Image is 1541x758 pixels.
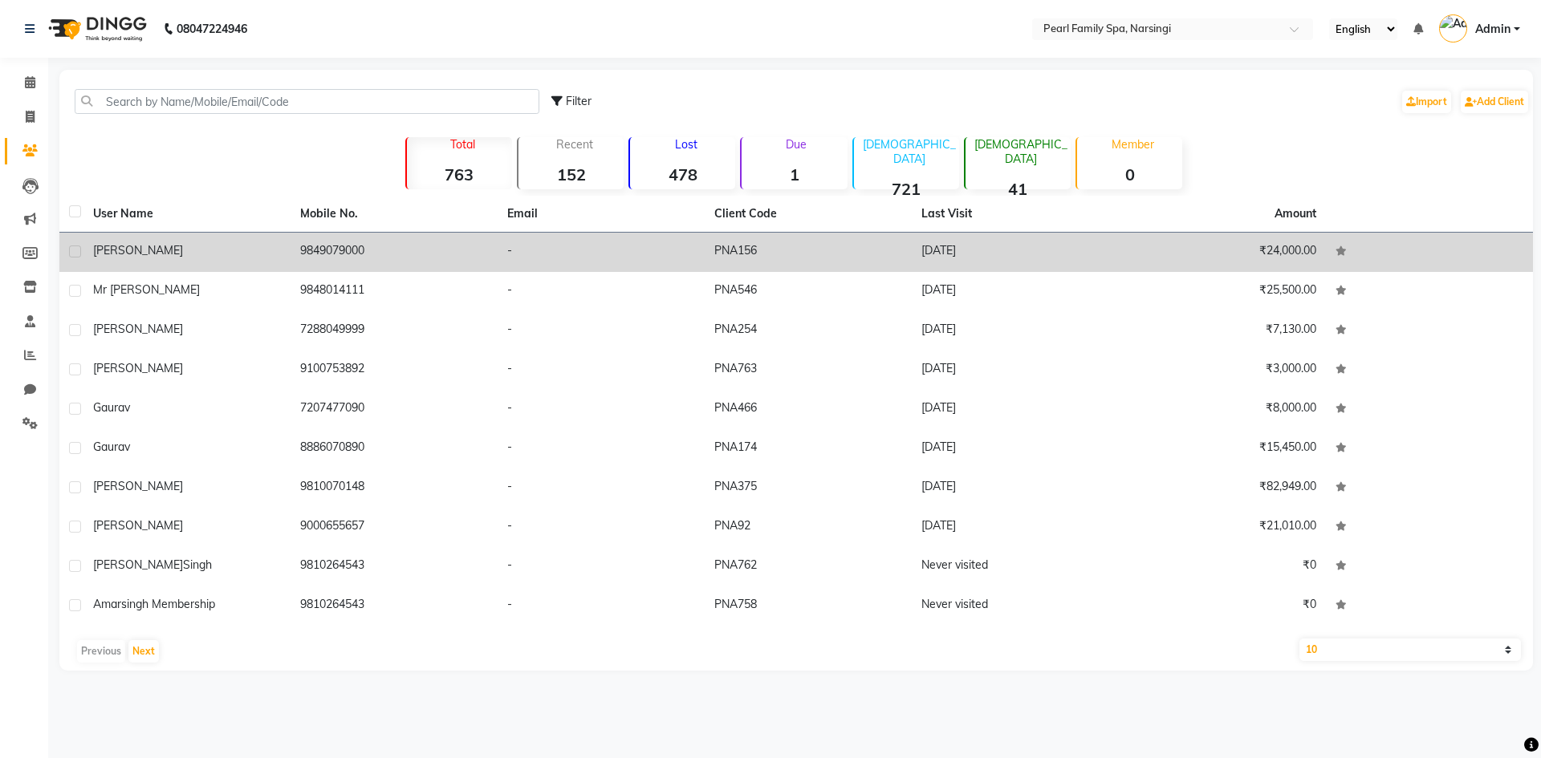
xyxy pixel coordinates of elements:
[498,233,705,272] td: -
[93,243,183,257] span: [PERSON_NAME]
[912,586,1119,626] td: Never visited
[93,361,183,375] span: [PERSON_NAME]
[742,164,847,184] strong: 1
[1119,272,1326,311] td: ₹25,500.00
[93,597,121,611] span: amar
[291,508,498,547] td: 9000655657
[912,390,1119,429] td: [DATE]
[705,196,912,233] th: Client Code
[291,351,498,390] td: 9100753892
[1475,21,1511,38] span: Admin
[291,390,498,429] td: 7207477090
[177,6,247,51] b: 08047224946
[128,640,159,663] button: Next
[636,137,735,152] p: Lost
[407,164,512,184] strong: 763
[121,597,215,611] span: singh membership
[498,196,705,233] th: Email
[525,137,624,152] p: Recent
[498,468,705,508] td: -
[705,233,912,272] td: PNA156
[705,468,912,508] td: PNA375
[1077,164,1182,184] strong: 0
[705,586,912,626] td: PNA758
[498,311,705,351] td: -
[912,468,1119,508] td: [DATE]
[498,390,705,429] td: -
[1265,196,1326,232] th: Amount
[705,429,912,468] td: PNA174
[1119,547,1326,586] td: ₹0
[1119,508,1326,547] td: ₹21,010.00
[413,137,512,152] p: Total
[705,311,912,351] td: PNA254
[1119,311,1326,351] td: ₹7,130.00
[498,586,705,626] td: -
[854,179,959,199] strong: 721
[498,547,705,586] td: -
[912,272,1119,311] td: [DATE]
[912,351,1119,390] td: [DATE]
[1119,468,1326,508] td: ₹82,949.00
[630,164,735,184] strong: 478
[291,233,498,272] td: 9849079000
[1119,233,1326,272] td: ₹24,000.00
[912,429,1119,468] td: [DATE]
[93,400,130,415] span: gaurav
[705,547,912,586] td: PNA762
[291,468,498,508] td: 9810070148
[183,557,212,572] span: singh
[1402,91,1451,113] a: Import
[498,508,705,547] td: -
[498,429,705,468] td: -
[912,196,1119,233] th: Last Visit
[93,322,183,336] span: [PERSON_NAME]
[83,196,291,233] th: User Name
[93,282,200,297] span: Mr [PERSON_NAME]
[291,429,498,468] td: 8886070890
[1119,586,1326,626] td: ₹0
[291,311,498,351] td: 7288049999
[1461,91,1528,113] a: Add Client
[518,164,624,184] strong: 152
[498,272,705,311] td: -
[745,137,847,152] p: Due
[705,390,912,429] td: PNA466
[291,272,498,311] td: 9848014111
[705,272,912,311] td: PNA546
[1084,137,1182,152] p: Member
[1119,390,1326,429] td: ₹8,000.00
[912,233,1119,272] td: [DATE]
[1119,429,1326,468] td: ₹15,450.00
[93,479,183,493] span: [PERSON_NAME]
[705,351,912,390] td: PNA763
[93,440,130,454] span: gaurav
[75,89,539,114] input: Search by Name/Mobile/Email/Code
[972,137,1071,166] p: [DEMOGRAPHIC_DATA]
[93,518,183,533] span: [PERSON_NAME]
[291,196,498,233] th: Mobile No.
[912,547,1119,586] td: Never visited
[498,351,705,390] td: -
[1439,14,1467,43] img: Admin
[291,547,498,586] td: 9810264543
[566,94,592,108] span: Filter
[966,179,1071,199] strong: 41
[912,508,1119,547] td: [DATE]
[912,311,1119,351] td: [DATE]
[1119,351,1326,390] td: ₹3,000.00
[41,6,151,51] img: logo
[93,557,183,572] span: [PERSON_NAME]
[291,586,498,626] td: 9810264543
[705,508,912,547] td: PNA92
[860,137,959,166] p: [DEMOGRAPHIC_DATA]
